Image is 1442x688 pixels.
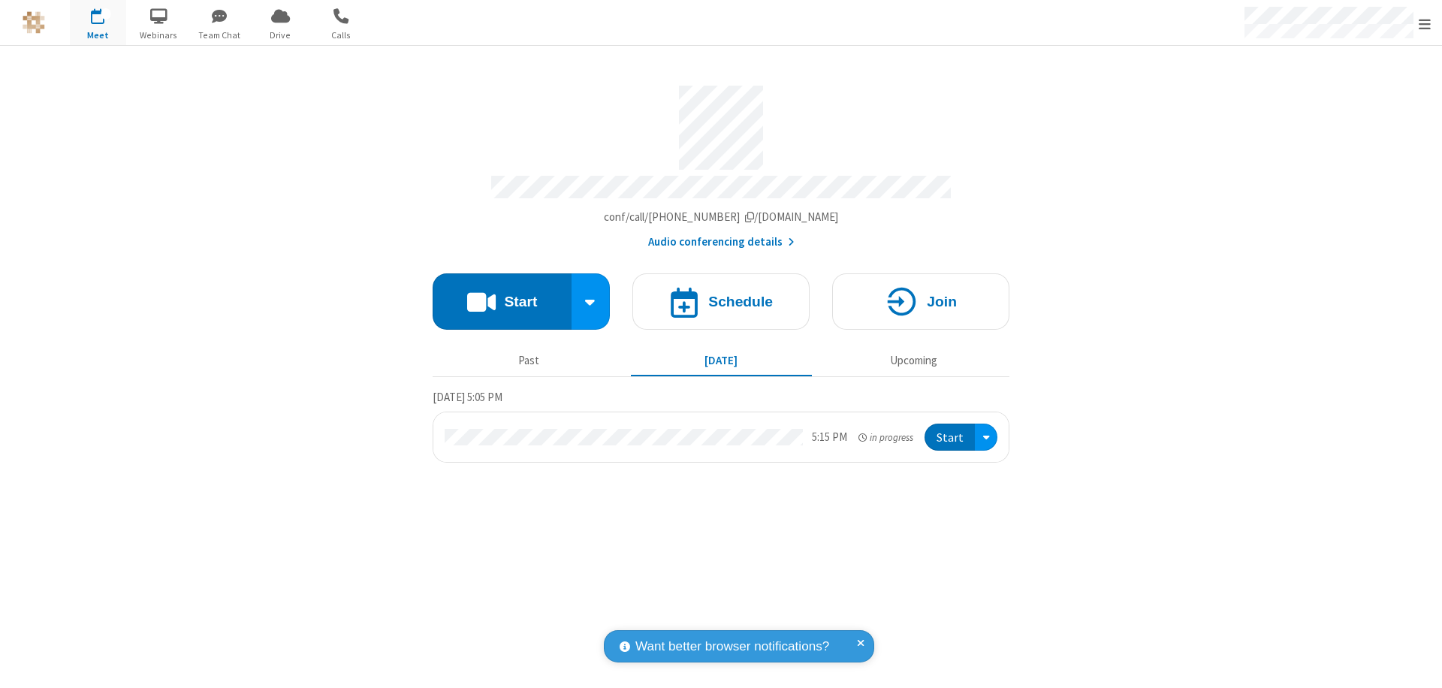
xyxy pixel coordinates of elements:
[313,29,370,42] span: Calls
[635,637,829,656] span: Want better browser notifications?
[433,74,1009,251] section: Account details
[812,429,847,446] div: 5:15 PM
[23,11,45,34] img: QA Selenium DO NOT DELETE OR CHANGE
[708,294,773,309] h4: Schedule
[975,424,997,451] div: Open menu
[504,294,537,309] h4: Start
[439,346,620,375] button: Past
[131,29,187,42] span: Webinars
[858,430,913,445] em: in progress
[101,8,111,20] div: 1
[604,209,839,226] button: Copy my meeting room linkCopy my meeting room link
[433,390,502,404] span: [DATE] 5:05 PM
[631,346,812,375] button: [DATE]
[925,424,975,451] button: Start
[70,29,126,42] span: Meet
[832,273,1009,330] button: Join
[632,273,810,330] button: Schedule
[823,346,1004,375] button: Upcoming
[604,210,839,224] span: Copy my meeting room link
[252,29,309,42] span: Drive
[433,273,572,330] button: Start
[927,294,957,309] h4: Join
[572,273,611,330] div: Start conference options
[192,29,248,42] span: Team Chat
[648,234,795,251] button: Audio conferencing details
[433,388,1009,463] section: Today's Meetings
